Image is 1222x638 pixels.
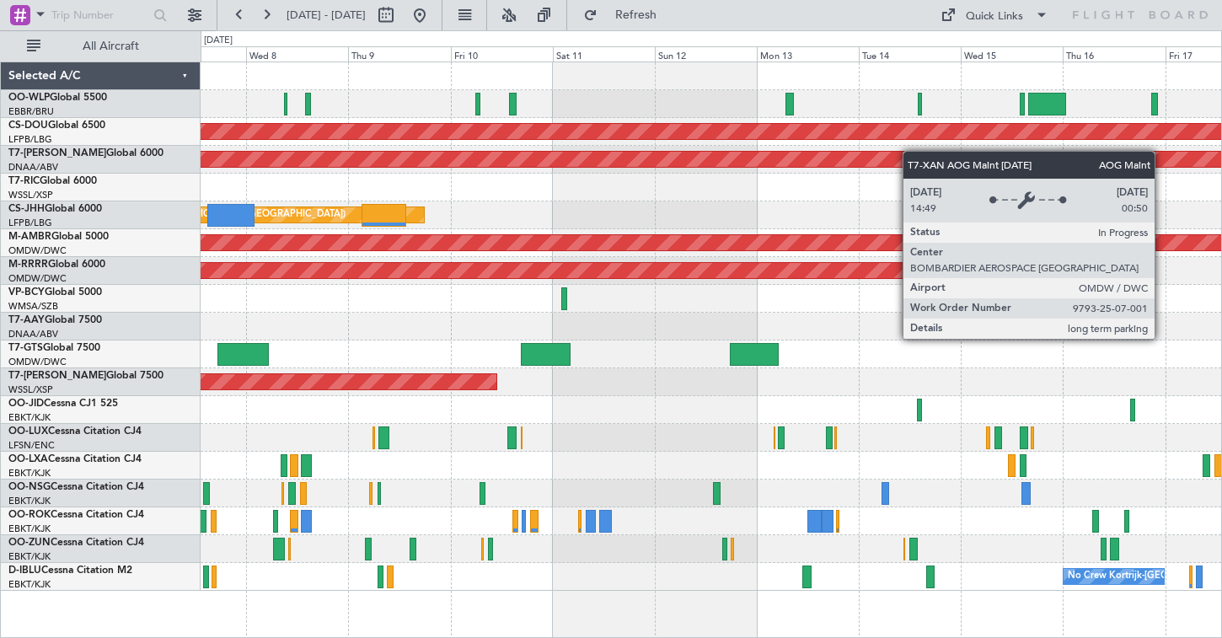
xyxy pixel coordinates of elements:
[204,34,233,48] div: [DATE]
[8,287,45,298] span: VP-BCY
[8,343,100,353] a: T7-GTSGlobal 7500
[8,523,51,535] a: EBKT/KJK
[8,93,50,103] span: OO-WLP
[8,260,48,270] span: M-RRRR
[966,8,1023,25] div: Quick Links
[859,46,961,62] div: Tue 14
[961,46,1063,62] div: Wed 15
[287,8,366,23] span: [DATE] - [DATE]
[8,550,51,563] a: EBKT/KJK
[8,176,40,186] span: T7-RIC
[576,2,677,29] button: Refresh
[44,40,178,52] span: All Aircraft
[8,272,67,285] a: OMDW/DWC
[8,538,51,548] span: OO-ZUN
[8,411,51,424] a: EBKT/KJK
[8,260,105,270] a: M-RRRRGlobal 6000
[8,399,44,409] span: OO-JID
[757,46,859,62] div: Mon 13
[8,121,105,131] a: CS-DOUGlobal 6500
[8,217,52,229] a: LFPB/LBG
[8,371,163,381] a: T7-[PERSON_NAME]Global 7500
[8,439,55,452] a: LFSN/ENC
[8,315,102,325] a: T7-AAYGlobal 7500
[348,46,450,62] div: Thu 9
[8,161,58,174] a: DNAA/ABV
[51,3,148,28] input: Trip Number
[8,133,52,146] a: LFPB/LBG
[8,287,102,298] a: VP-BCYGlobal 5000
[8,204,102,214] a: CS-JHHGlobal 6000
[8,93,107,103] a: OO-WLPGlobal 5500
[8,482,51,492] span: OO-NSG
[8,244,67,257] a: OMDW/DWC
[8,371,106,381] span: T7-[PERSON_NAME]
[8,315,45,325] span: T7-AAY
[8,232,109,242] a: M-AMBRGlobal 5000
[553,46,655,62] div: Sat 11
[8,426,142,437] a: OO-LUXCessna Citation CJ4
[8,482,144,492] a: OO-NSGCessna Citation CJ4
[8,426,48,437] span: OO-LUX
[451,46,553,62] div: Fri 10
[8,538,144,548] a: OO-ZUNCessna Citation CJ4
[655,46,757,62] div: Sun 12
[19,33,183,60] button: All Aircraft
[8,105,54,118] a: EBBR/BRU
[8,467,51,480] a: EBKT/KJK
[601,9,672,21] span: Refresh
[8,454,142,464] a: OO-LXACessna Citation CJ4
[8,510,144,520] a: OO-ROKCessna Citation CJ4
[8,176,97,186] a: T7-RICGlobal 6000
[8,300,58,313] a: WMSA/SZB
[8,495,51,507] a: EBKT/KJK
[8,578,51,591] a: EBKT/KJK
[8,566,132,576] a: D-IBLUCessna Citation M2
[8,148,163,158] a: T7-[PERSON_NAME]Global 6000
[8,399,118,409] a: OO-JIDCessna CJ1 525
[932,2,1057,29] button: Quick Links
[8,148,106,158] span: T7-[PERSON_NAME]
[8,510,51,520] span: OO-ROK
[1063,46,1165,62] div: Thu 16
[8,189,53,201] a: WSSL/XSP
[8,356,67,368] a: OMDW/DWC
[8,454,48,464] span: OO-LXA
[8,232,51,242] span: M-AMBR
[8,343,43,353] span: T7-GTS
[246,46,348,62] div: Wed 8
[8,121,48,131] span: CS-DOU
[8,204,45,214] span: CS-JHH
[8,566,41,576] span: D-IBLU
[8,383,53,396] a: WSSL/XSP
[8,328,58,340] a: DNAA/ABV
